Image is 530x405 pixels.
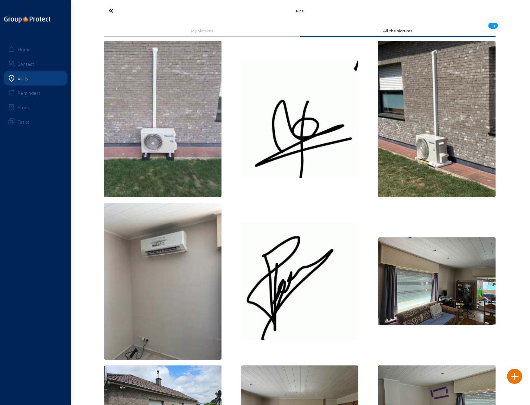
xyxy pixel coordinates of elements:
[108,28,296,33] div: My pictures
[18,61,34,67] div: Contact
[167,8,433,13] div: Pics
[4,85,67,100] a: Reminders
[4,71,67,85] a: Visits
[104,203,221,359] img: thb_ac8244a9-3f48-9cf6-eff0-f10fcefe7aa2.jpeg
[4,16,50,23] img: logo-oneline.png
[378,237,496,326] img: 108ca1bd-5c45-3619-6a00-9c79400863c0.jpeg
[488,21,498,31] div: 10
[18,90,40,96] div: Reminders
[241,223,359,340] img: thb_c2134916-0472-2126-2c47-16f31bf5ff65.jpeg
[378,41,496,197] img: thb_611b8cfc-5fcc-7a45-c348-1f4475d25ab5.jpeg
[241,60,359,178] img: thb_44874c1d-ebf5-40b0-3a72-148d0b60f4e9.jpeg
[4,100,67,114] a: Stock
[4,56,67,71] a: Contact
[18,76,28,81] div: Visits
[18,119,29,125] div: Tasks
[18,104,30,110] div: Stock
[18,47,31,52] div: Home
[4,42,67,56] a: Home
[304,28,491,33] div: All the pictures
[4,114,67,129] a: Tasks
[104,41,221,197] img: thb_094da215-6cb5-6fcc-d3b8-03be338e7128.jpeg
